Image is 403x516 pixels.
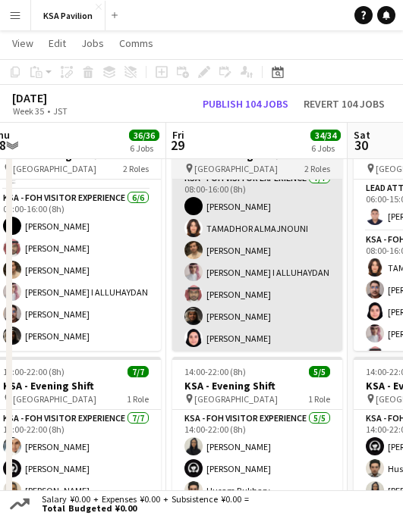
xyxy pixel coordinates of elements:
[31,1,105,30] button: KSA Pavilion
[12,36,33,50] span: View
[194,393,278,405] span: [GEOGRAPHIC_DATA]
[172,170,342,353] app-card-role: KSA - FOH Visitor Experience7/708:00-16:00 (8h)[PERSON_NAME]TAMADHOR ALMAJNOUNI[PERSON_NAME][PERS...
[172,128,184,142] span: Fri
[75,33,110,53] a: Jobs
[170,136,184,154] span: 29
[6,33,39,53] a: View
[3,366,65,377] span: 14:00-22:00 (8h)
[130,142,159,154] div: 6 Jobs
[197,95,294,112] button: Publish 104 jobs
[13,163,96,174] span: [GEOGRAPHIC_DATA]
[194,163,278,174] span: [GEOGRAPHIC_DATA]
[184,366,246,377] span: 14:00-22:00 (8h)
[13,393,96,405] span: [GEOGRAPHIC_DATA]
[308,393,330,405] span: 1 Role
[113,33,159,53] a: Comms
[309,366,330,377] span: 5/5
[304,163,330,174] span: 2 Roles
[123,163,149,174] span: 2 Roles
[49,36,66,50] span: Edit
[42,504,249,513] span: Total Budgeted ¥0.00
[12,90,102,105] div: [DATE]
[128,366,149,377] span: 7/7
[33,495,252,513] div: Salary ¥0.00 + Expenses ¥0.00 + Subsistence ¥0.00 =
[298,95,391,112] button: Revert 104 jobs
[310,130,341,141] span: 34/34
[129,130,159,141] span: 36/36
[9,105,47,117] span: Week 35
[81,36,104,50] span: Jobs
[351,136,370,154] span: 30
[172,127,342,351] app-job-card: 06:00-16:00 (10h)8/8KSA - Morning Shift [GEOGRAPHIC_DATA]2 RolesManager1/106:00-15:00 (9h)Fatemah...
[127,393,149,405] span: 1 Role
[311,142,340,154] div: 6 Jobs
[43,33,72,53] a: Edit
[53,105,68,117] div: JST
[172,379,342,392] h3: KSA - Evening Shift
[354,128,370,142] span: Sat
[119,36,153,50] span: Comms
